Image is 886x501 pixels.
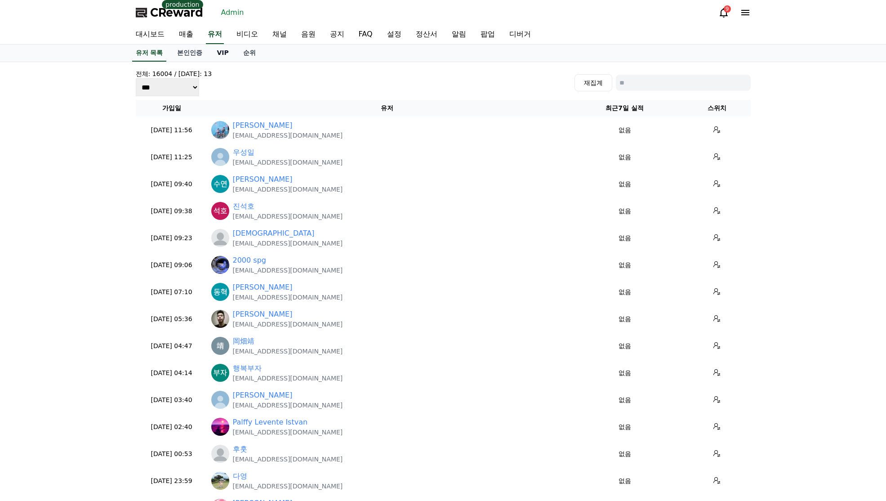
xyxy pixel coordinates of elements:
a: 알림 [445,25,473,44]
p: 없음 [570,395,680,405]
img: profile_blank.webp [211,445,229,463]
p: 없음 [570,314,680,324]
a: 정산서 [409,25,445,44]
p: [DATE] 03:40 [139,395,204,405]
th: 최근7일 실적 [566,100,683,116]
a: 행복부자 [233,363,262,374]
img: profile_blank.webp [211,229,229,247]
span: Home [23,299,39,306]
a: [PERSON_NAME] [233,120,293,131]
a: Messages [59,285,116,308]
a: 진석호 [233,201,254,212]
p: 없음 [570,179,680,189]
p: [DATE] 09:38 [139,206,204,216]
a: 설정 [380,25,409,44]
button: 재집계 [574,74,612,91]
p: [EMAIL_ADDRESS][DOMAIN_NAME] [233,293,343,302]
p: [DATE] 09:40 [139,179,204,189]
p: 없음 [570,125,680,135]
p: [EMAIL_ADDRESS][DOMAIN_NAME] [233,482,343,491]
p: [EMAIL_ADDRESS][DOMAIN_NAME] [233,401,343,410]
a: FAQ [352,25,380,44]
th: 유저 [208,100,566,116]
a: 본인인증 [170,45,209,62]
p: 없음 [570,260,680,270]
img: https://lh3.googleusercontent.com/a/ACg8ocIwG4lZDt74OvZJB-FdhcRf9cTbyjynuV6vXFcuZb5kwjwP7w=s96-c [211,364,229,382]
p: [EMAIL_ADDRESS][DOMAIN_NAME] [233,455,343,464]
a: 비디오 [229,25,265,44]
p: [DATE] 09:06 [139,260,204,270]
a: VIP [209,45,236,62]
img: https://lh3.googleusercontent.com/a/ACg8ocJ0j74KILGaslQdfXu5tbeDqtwiJHNyJpqZmPiUAjvGEh_H2Q=s96-c [211,175,229,193]
span: Settings [133,299,155,306]
p: 없음 [570,341,680,351]
a: Home [3,285,59,308]
a: 매출 [172,25,200,44]
a: 순위 [236,45,263,62]
p: [DATE] 04:47 [139,341,204,351]
p: 없음 [570,287,680,297]
a: Palffy Levente Istvan [233,417,308,428]
a: [PERSON_NAME] [233,282,293,293]
p: 없음 [570,422,680,432]
p: [EMAIL_ADDRESS][DOMAIN_NAME] [233,320,343,329]
img: http://img1.kakaocdn.net/thumb/R640x640.q70/?fname=http://t1.kakaocdn.net/account_images/default_... [211,391,229,409]
img: https://lh3.googleusercontent.com/a/ACg8ocJoKjEYncdC9jiHyMYuc3eD3ru_or4iZlzusfyrECq9BpGsUxgj9w=s96-c [211,256,229,274]
a: 대시보드 [129,25,172,44]
p: [EMAIL_ADDRESS][DOMAIN_NAME] [233,347,343,356]
span: CReward [150,5,203,20]
p: [EMAIL_ADDRESS][DOMAIN_NAME] [233,266,343,275]
p: [EMAIL_ADDRESS][DOMAIN_NAME] [233,158,343,167]
p: 없음 [570,152,680,162]
a: 채널 [265,25,294,44]
a: 유저 [206,25,224,44]
th: 스위치 [683,100,751,116]
h4: 전체: 16004 / [DATE]: 13 [136,69,212,78]
a: [PERSON_NAME] [233,309,293,320]
a: 디버거 [502,25,538,44]
p: [EMAIL_ADDRESS][DOMAIN_NAME] [233,428,343,437]
p: 없음 [570,233,680,243]
a: 공지 [323,25,352,44]
img: https://lh3.googleusercontent.com/a/ACg8ocKTHXWQkjl7UPvuy4--_MpNiVg-uMGO2NNjD7utR1FaFbY4Bw=s96-c [211,283,229,301]
a: Admin [218,5,248,20]
p: [EMAIL_ADDRESS][DOMAIN_NAME] [233,212,343,221]
p: [DATE] 00:53 [139,449,204,459]
p: [DATE] 07:10 [139,287,204,297]
p: [DATE] 02:40 [139,422,204,432]
a: 팝업 [473,25,502,44]
a: CReward [136,5,203,20]
p: 없음 [570,368,680,378]
img: https://lh3.googleusercontent.com/a/ACg8ocJmc1ScJ-7n15LyATFkr5h5UXP7k-aXCX4aalh6S3kf3BYN9F9q=s96-c [211,418,229,436]
a: 우성일 [233,147,254,158]
p: [DATE] 11:25 [139,152,204,162]
p: 없음 [570,206,680,216]
a: [PERSON_NAME] [233,390,293,401]
p: 없음 [570,476,680,486]
p: [DATE] 05:36 [139,314,204,324]
p: [EMAIL_ADDRESS][DOMAIN_NAME] [233,131,343,140]
a: 음원 [294,25,323,44]
a: 9 [718,7,729,18]
img: https://lh3.googleusercontent.com/a/ACg8ocKEAY-61QLINKeJ8Yl428aOkom-E3BOqzuzr7LPZE1z7DifpY3Q=s96-c [211,310,229,328]
img: http://k.kakaocdn.net/dn/i44OS/btsPGGj0tSW/s2NNEEIA8kkLffQGKGpfxK/img_640x640.jpg [211,121,229,139]
p: [DATE] 11:56 [139,125,204,135]
p: [EMAIL_ADDRESS][DOMAIN_NAME] [233,185,343,194]
p: [EMAIL_ADDRESS][DOMAIN_NAME] [233,374,343,383]
th: 가입일 [136,100,208,116]
div: 9 [724,5,731,13]
a: 岡畑靖 [233,336,254,347]
a: [PERSON_NAME] [233,174,293,185]
p: [DATE] 09:23 [139,233,204,243]
img: http://img1.kakaocdn.net/thumb/R640x640.q70/?fname=http://t1.kakaocdn.net/account_images/default_... [211,148,229,166]
a: Settings [116,285,173,308]
img: http://k.kakaocdn.net/dn/cP1A0q/btsPFfm9yyO/zd5OtPpWY3muQandY0MK51/img_640x640.jpg [211,472,229,490]
p: [EMAIL_ADDRESS][DOMAIN_NAME] [233,239,343,248]
p: [DATE] 23:59 [139,476,204,486]
img: https://lh3.googleusercontent.com/a/ACg8ocKGNFByNweTpne40Tjcx4qusyoI05f_gDJJl_q5pkjiqECR5w=s96-c [211,337,229,355]
a: [DEMOGRAPHIC_DATA] [233,228,315,239]
a: 2000 spg [233,255,266,266]
p: [DATE] 04:14 [139,368,204,378]
span: Messages [75,299,101,306]
a: 유저 목록 [132,45,167,62]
